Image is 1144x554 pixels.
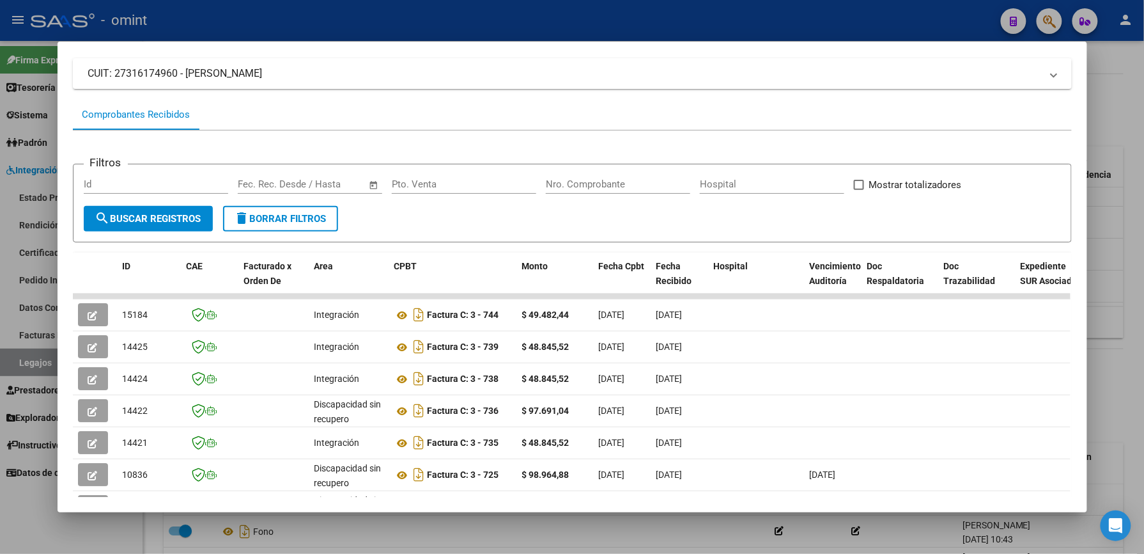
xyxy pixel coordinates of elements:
datatable-header-cell: Area [309,253,389,309]
strong: $ 48.845,52 [522,438,569,448]
div: Comprobantes Recibidos [82,107,190,122]
strong: Factura C: 3 - 744 [428,310,499,321]
span: [DATE] [599,310,625,320]
span: Discapacidad sin recupero [314,399,382,424]
span: Doc Trazabilidad [944,261,996,286]
strong: $ 48.845,52 [522,374,569,384]
datatable-header-cell: Fecha Recibido [651,253,709,309]
span: [DATE] [656,438,683,448]
span: 14422 [123,406,148,416]
span: Hospital [714,261,748,271]
span: [DATE] [656,310,683,320]
span: 15184 [123,310,148,320]
span: Expediente SUR Asociado [1021,261,1078,286]
span: [DATE] [656,470,683,480]
datatable-header-cell: Doc Trazabilidad [939,253,1016,309]
strong: Factura C: 3 - 736 [428,406,499,416]
span: Fecha Recibido [656,261,692,286]
span: [DATE] [599,470,625,480]
i: Descargar documento [411,336,428,357]
datatable-header-cell: Doc Respaldatoria [862,253,939,309]
span: [DATE] [599,438,625,448]
span: [DATE] [656,342,683,352]
span: CPBT [394,261,417,271]
i: Descargar documento [411,368,428,389]
datatable-header-cell: Vencimiento Auditoría [805,253,862,309]
datatable-header-cell: Expediente SUR Asociado [1016,253,1086,309]
datatable-header-cell: Monto [517,253,594,309]
i: Descargar documento [411,400,428,421]
span: Integración [314,374,360,384]
span: [DATE] [599,342,625,352]
strong: $ 49.482,44 [522,310,569,320]
strong: Factura C: 3 - 725 [428,470,499,480]
span: Mostrar totalizadores [869,177,962,193]
strong: $ 98.964,88 [522,470,569,480]
span: CAE [187,261,203,271]
h3: Filtros [84,154,128,171]
span: Borrar Filtros [235,213,327,225]
i: Descargar documento [411,464,428,485]
strong: Factura C: 3 - 738 [428,374,499,384]
span: Integración [314,438,360,448]
i: Descargar documento [411,305,428,325]
span: 10836 [123,470,148,480]
span: Facturado x Orden De [244,261,292,286]
span: Integración [314,310,360,320]
span: Area [314,261,334,271]
strong: $ 97.691,04 [522,406,569,416]
span: Vencimiento Auditoría [810,261,862,286]
span: [DATE] [599,374,625,384]
span: Buscar Registros [95,213,201,225]
strong: Factura C: 3 - 735 [428,438,499,448]
span: Discapacidad sin recupero [314,463,382,488]
span: [DATE] [656,406,683,416]
mat-icon: delete [235,210,250,226]
span: [DATE] [810,470,836,480]
i: Descargar documento [411,496,428,517]
span: Doc Respaldatoria [867,261,925,286]
strong: Factura C: 3 - 739 [428,342,499,352]
mat-expansion-panel-header: CUIT: 27316174960 - [PERSON_NAME] [73,58,1072,89]
button: Borrar Filtros [223,206,338,232]
span: 14421 [123,438,148,448]
span: [DATE] [656,374,683,384]
span: Discapacidad sin recupero [314,495,382,520]
button: Buscar Registros [84,206,213,232]
span: 14425 [123,342,148,352]
input: Start date [238,178,279,190]
datatable-header-cell: CPBT [389,253,517,309]
span: Fecha Cpbt [599,261,645,271]
span: Monto [522,261,548,271]
span: ID [123,261,131,271]
datatable-header-cell: Fecha Cpbt [594,253,651,309]
span: 14424 [123,374,148,384]
strong: $ 48.845,52 [522,342,569,352]
input: End date [291,178,353,190]
datatable-header-cell: Hospital [709,253,805,309]
datatable-header-cell: CAE [182,253,239,309]
span: Integración [314,342,360,352]
mat-panel-title: CUIT: 27316174960 - [PERSON_NAME] [88,66,1041,81]
div: Open Intercom Messenger [1101,510,1131,541]
i: Descargar documento [411,432,428,453]
datatable-header-cell: Facturado x Orden De [239,253,309,309]
mat-icon: search [95,210,111,226]
button: Open calendar [366,178,381,193]
span: [DATE] [599,406,625,416]
datatable-header-cell: ID [118,253,182,309]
